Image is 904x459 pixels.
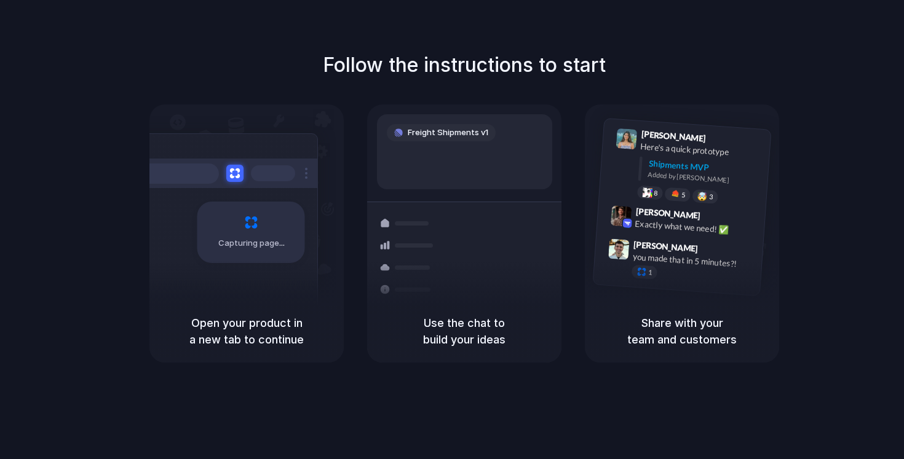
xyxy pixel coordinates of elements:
span: Capturing page [218,237,287,249]
span: 8 [654,190,658,197]
span: 9:47 AM [702,243,727,258]
span: [PERSON_NAME] [641,127,706,145]
span: [PERSON_NAME] [633,238,699,256]
span: 5 [681,192,686,198]
h5: Use the chat to build your ideas [382,315,547,348]
div: Shipments MVP [648,157,762,178]
span: 1 [648,269,652,276]
span: 9:41 AM [710,133,735,148]
span: [PERSON_NAME] [635,205,700,222]
h5: Share with your team and customers [600,315,764,348]
h5: Open your product in a new tab to continue [164,315,329,348]
span: Freight Shipments v1 [408,127,488,139]
span: 9:42 AM [704,210,729,225]
span: 3 [709,194,713,200]
div: you made that in 5 minutes?! [632,250,755,271]
h1: Follow the instructions to start [323,50,606,80]
div: Here's a quick prototype [640,140,763,161]
div: 🤯 [697,192,708,201]
div: Exactly what we need! ✅ [635,218,758,238]
div: Added by [PERSON_NAME] [648,170,761,187]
